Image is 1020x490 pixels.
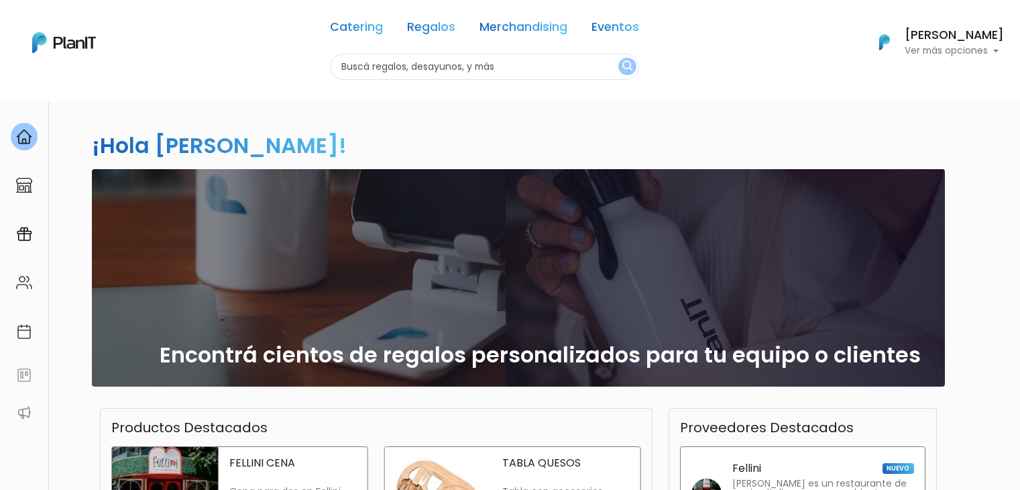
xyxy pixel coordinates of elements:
[479,21,567,38] a: Merchandising
[330,54,639,80] input: Buscá regalos, desayunos, y más
[870,28,899,57] img: PlanIt Logo
[330,21,383,38] a: Catering
[16,367,32,383] img: feedback-78b5a0c8f98aac82b08bfc38622c3050aee476f2c9584af64705fc4e61158814.svg
[16,129,32,145] img: home-e721727adea9d79c4d83392d1f703f7f8bce08238fde08b1acbfd93340b81755.svg
[160,342,921,368] h2: Encontrá cientos de regalos personalizados para tu equipo o clientes
[229,458,357,469] p: FELLINI CENA
[502,458,630,469] p: TABLA QUESOS
[732,463,761,474] p: Fellini
[407,21,455,38] a: Regalos
[16,177,32,193] img: marketplace-4ceaa7011d94191e9ded77b95e3339b90024bf715f7c57f8cf31f2d8c509eaba.svg
[92,130,347,160] h2: ¡Hola [PERSON_NAME]!
[905,30,1004,42] h6: [PERSON_NAME]
[16,226,32,242] img: campaigns-02234683943229c281be62815700db0a1741e53638e28bf9629b52c665b00959.svg
[16,405,32,421] img: partners-52edf745621dab592f3b2c58e3bca9d71375a7ef29c3b500c9f145b62cc070d4.svg
[32,32,96,53] img: PlanIt Logo
[622,60,632,73] img: search_button-432b6d5273f82d61273b3651a40e1bd1b912527efae98b1b7a1b2c0702e16a8d.svg
[883,463,913,474] span: NUEVO
[680,420,854,436] h3: Proveedores Destacados
[16,324,32,340] img: calendar-87d922413cdce8b2cf7b7f5f62616a5cf9e4887200fb71536465627b3292af00.svg
[16,275,32,291] img: people-662611757002400ad9ed0e3c099ab2801c6687ba6c219adb57efc949bc21e19d.svg
[905,46,1004,56] p: Ver más opciones
[862,25,1004,60] button: PlanIt Logo [PERSON_NAME] Ver más opciones
[111,420,268,436] h3: Productos Destacados
[591,21,639,38] a: Eventos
